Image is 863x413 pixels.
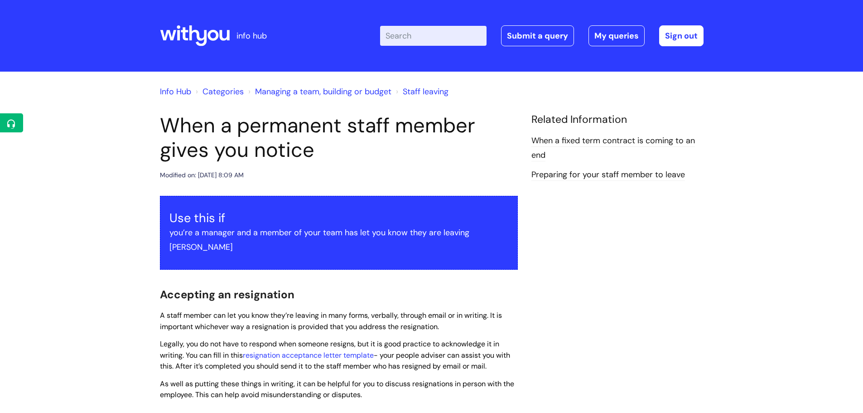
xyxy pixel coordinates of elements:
input: Search [380,26,487,46]
h1: When a permanent staff member gives you notice [160,113,518,162]
span: Legally, you do not have to respond when someone resigns, but it is good practice to acknowledge ... [160,339,510,371]
div: | - [380,25,704,46]
li: Managing a team, building or budget [246,84,391,99]
h3: Use this if [169,211,508,225]
span: A staff member can let you know they’re leaving in many forms, verbally, through email or in writ... [160,311,502,331]
span: Accepting an resignation [160,287,294,301]
span: As well as putting these things in writing, it can be helpful for you to discuss resignations in ... [160,379,514,400]
a: When a fixed term contract is coming to an end [531,135,695,161]
a: My queries [588,25,645,46]
a: resignation acceptance letter template [243,350,374,360]
a: Submit a query [501,25,574,46]
p: info hub [236,29,267,43]
a: Staff leaving [403,86,448,97]
a: Preparing for your staff member to leave [531,169,685,181]
h4: Related Information [531,113,704,126]
a: Managing a team, building or budget [255,86,391,97]
a: Categories [202,86,244,97]
li: Solution home [193,84,244,99]
a: Info Hub [160,86,191,97]
li: Staff leaving [394,84,448,99]
p: you’re a manager and a member of your team has let you know they are leaving [PERSON_NAME] [169,225,508,255]
div: Modified on: [DATE] 8:09 AM [160,170,244,181]
a: Sign out [659,25,704,46]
